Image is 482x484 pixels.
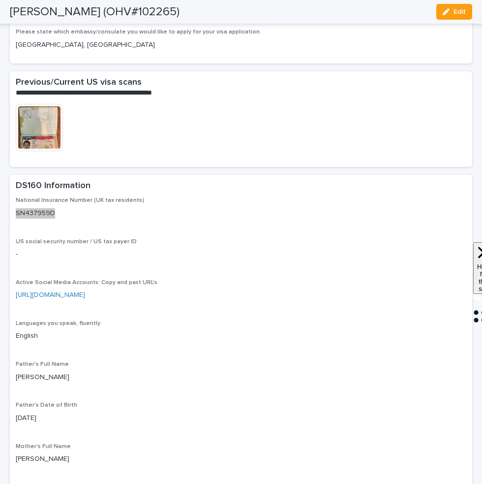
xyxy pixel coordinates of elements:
button: Edit [436,4,472,20]
p: [DATE] [16,413,466,423]
p: [PERSON_NAME] [16,372,466,383]
h2: DS160 Information [16,181,90,192]
p: [GEOGRAPHIC_DATA], [GEOGRAPHIC_DATA] [16,40,466,50]
span: Father's Date of Birth [16,402,77,408]
span: National Insurance Number (UK tax residents) [16,197,144,203]
p: [PERSON_NAME] [16,454,466,464]
span: Active Social Media Accounts: Copy and past URL's [16,280,157,286]
p: English [16,331,466,341]
span: Father's Full Name [16,361,69,367]
a: [URL][DOMAIN_NAME] [16,291,85,298]
span: US social security number / US tax payer ID [16,239,137,245]
h2: [PERSON_NAME] (OHV#102265) [10,5,180,19]
p: SN437959D [16,208,466,219]
h2: Previous/Current US visa scans [16,77,142,88]
span: Mother's Full Name [16,444,71,450]
span: Please state which embassy/consulate you would like to apply for your visa application. [16,29,261,35]
span: Languages you speak, fluently [16,321,100,326]
span: Edit [453,8,466,15]
p: - [16,249,466,259]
